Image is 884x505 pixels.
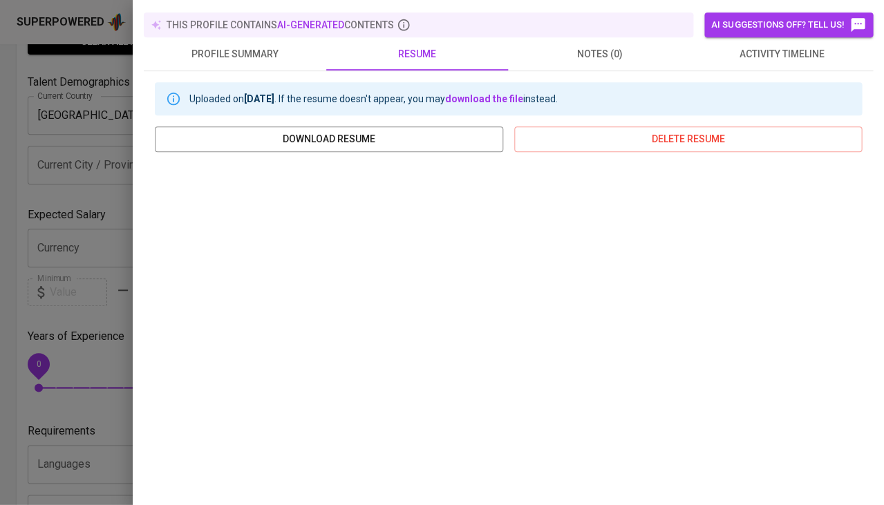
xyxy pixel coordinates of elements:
p: this profile contains contents [167,18,394,32]
span: profile summary [152,46,318,63]
button: AI suggestions off? Tell us! [704,12,873,37]
div: Uploaded on . If the resume doesn't appear, you may instead. [189,86,558,111]
span: activity timeline [699,46,865,63]
span: AI suggestions off? Tell us! [711,17,866,33]
span: AI-generated [277,19,344,30]
button: download resume [155,126,503,152]
span: resume [335,46,500,63]
button: delete resume [514,126,863,152]
b: [DATE] [244,93,274,104]
a: download the file [445,93,523,104]
span: delete resume [525,131,852,148]
span: notes (0) [517,46,683,63]
span: download resume [166,131,492,148]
